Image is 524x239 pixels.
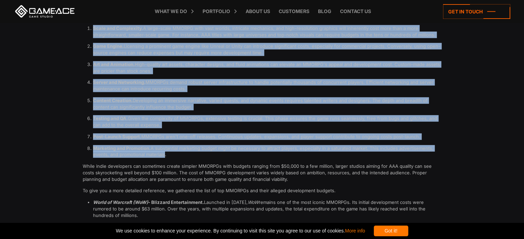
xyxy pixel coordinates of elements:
[93,97,442,110] p: Developing an immersive narrative, varied quests, and dynamic events requires talented writers an...
[83,187,442,194] p: To give you a more detailed reference, we gathered the list of top MMORPGs and their alleged deve...
[443,4,510,19] a: Get in touch
[93,133,442,140] p: MMORPGs aren't one-off releases. Continuous updates, expansions, and player support contribute to...
[345,228,365,233] a: More info
[93,79,145,85] strong: Server and Networking.
[93,145,151,151] strong: Marketing and Promotion.
[93,25,143,31] strong: Scale and Complexity.
[93,115,442,128] p: Given the complexity of MMORPGs, extensive testing is crucial. This phase ensures the game runs s...
[93,145,442,158] p: A substantial marketing budget might be necessary to attract players, especially in a saturated m...
[93,62,135,67] strong: Art and Animation.
[83,163,442,182] p: While indie developers can sometimes create simpler MMORPGs with budgets ranging from $50,000 to ...
[93,79,442,92] p: MMORPGs demand robust server infrastructure to handle potentially thousands of concurrent players...
[93,43,124,49] strong: Game Engine.
[93,25,442,38] p: A large-scale MMORPG with vast worlds, intricate mechanics, and high-resolution graphics will inh...
[248,199,259,205] em: WoW
[93,199,148,205] em: World of Warcraft (WoW)
[93,116,128,121] strong: Testing and QA.
[116,226,365,236] span: We use cookies to enhance your experience. By continuing to visit this site you agree to our use ...
[93,43,442,56] p: Licensing a prominent game engine like Unreal or Unity can introduce significant costs, especiall...
[374,226,408,236] div: Got it!
[93,98,133,103] strong: Content Creation.
[93,61,442,74] p: High-quality art assets, character designs, and fluid animations can elevate an MMORPG's appeal a...
[93,134,141,139] strong: Post-Launch Support.
[93,199,204,205] strong: - Blizzard Entertainment.
[93,199,442,218] p: Launched in [DATE], remains one of the most iconic MMORPGs. Its initial development costs were ru...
